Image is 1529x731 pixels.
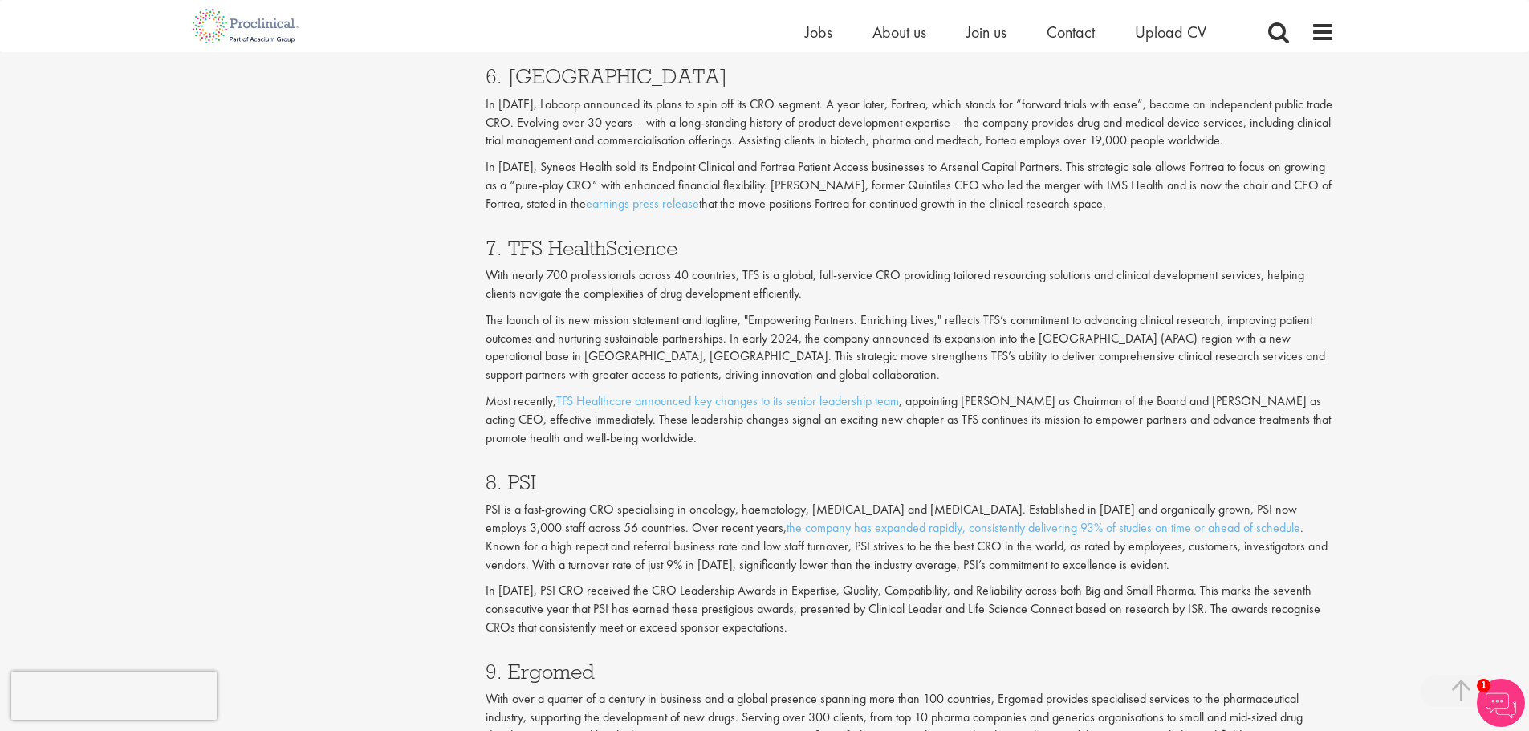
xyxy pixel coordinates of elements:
h3: 6. [GEOGRAPHIC_DATA] [486,66,1335,87]
p: In [DATE], Syneos Health sold its Endpoint Clinical and Fortrea Patient Access businesses to Arse... [486,158,1335,213]
h3: 7. TFS HealthScience [486,238,1335,258]
span: 1 [1477,679,1490,692]
a: Contact [1047,22,1095,43]
h3: 8. PSI [486,472,1335,493]
h3: 9. Ergomed [486,661,1335,682]
p: With nearly 700 professionals across 40 countries, TFS is a global, full-service CRO providing ta... [486,266,1335,303]
iframe: reCAPTCHA [11,672,217,720]
a: Join us [966,22,1006,43]
p: PSI is a fast-growing CRO specialising in oncology, haematology, [MEDICAL_DATA] and [MEDICAL_DATA... [486,501,1335,574]
a: About us [872,22,926,43]
a: Jobs [805,22,832,43]
p: Most recently, , appointing [PERSON_NAME] as Chairman of the Board and [PERSON_NAME] as acting CE... [486,392,1335,448]
p: In [DATE], PSI CRO received the CRO Leadership Awards in Expertise, Quality, Compatibility, and R... [486,582,1335,637]
img: Chatbot [1477,679,1525,727]
a: the company has expanded rapidly, consistently delivering 93% of studies on time or ahead of sche... [787,519,1300,536]
p: The launch of its new mission statement and tagline, "Empowering Partners. Enriching Lives," refl... [486,311,1335,384]
p: In [DATE], Labcorp announced its plans to spin off its CRO segment. A year later, Fortrea, which ... [486,95,1335,151]
a: TFS Healthcare announced key changes to its senior leadership team [556,392,899,409]
a: earnings press release [586,195,699,212]
a: Upload CV [1135,22,1206,43]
